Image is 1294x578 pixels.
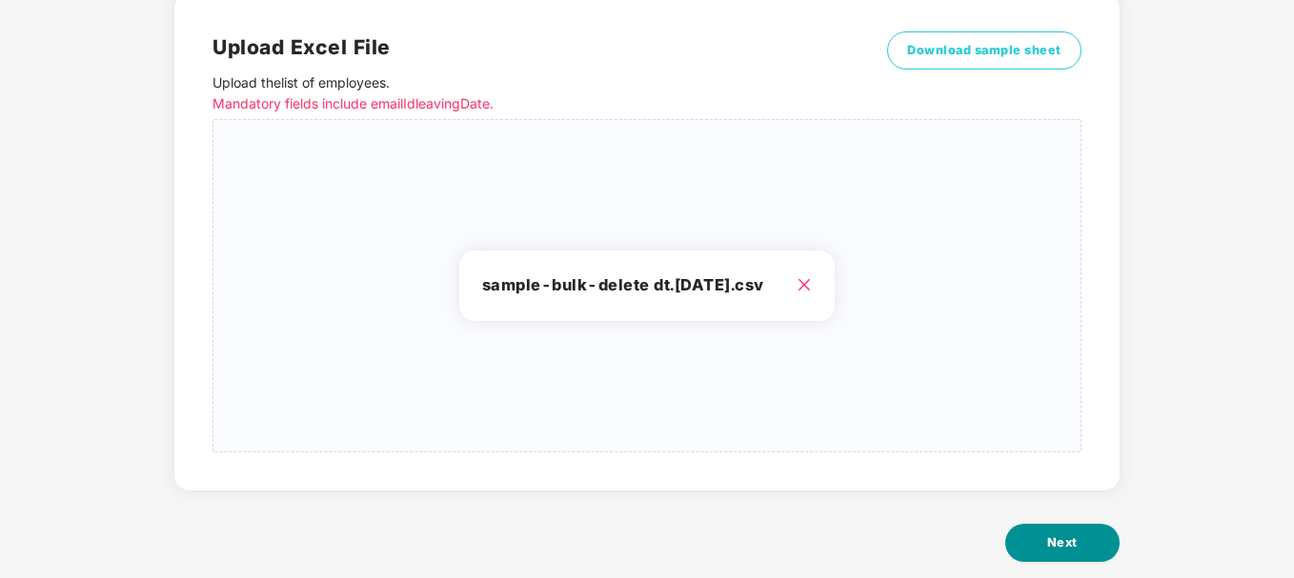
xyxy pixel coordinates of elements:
[1005,524,1120,562] button: Next
[212,93,864,114] p: Mandatory fields include emailId leavingDate.
[1047,533,1078,552] span: Next
[907,41,1061,60] span: Download sample sheet
[797,277,812,292] span: close
[482,273,813,298] h3: sample-bulk-delete dt.[DATE].csv
[213,120,1081,451] span: sample-bulk-delete dt.[DATE].csv close
[212,72,864,114] p: Upload the list of employees .
[887,31,1082,70] button: Download sample sheet
[212,31,864,63] h2: Upload Excel File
